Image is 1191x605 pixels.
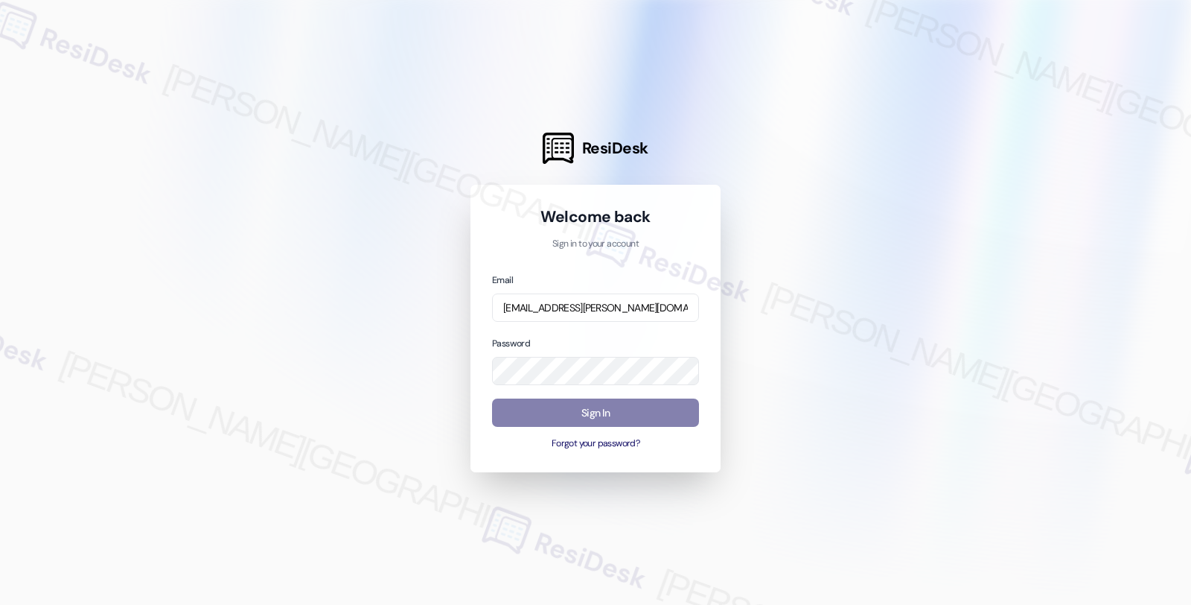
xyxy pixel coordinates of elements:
h1: Welcome back [492,206,699,227]
input: name@example.com [492,294,699,323]
button: Sign In [492,399,699,428]
img: ResiDesk Logo [543,133,574,164]
label: Email [492,274,513,286]
button: Forgot your password? [492,437,699,451]
p: Sign in to your account [492,238,699,251]
span: ResiDesk [582,138,648,159]
label: Password [492,338,530,349]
